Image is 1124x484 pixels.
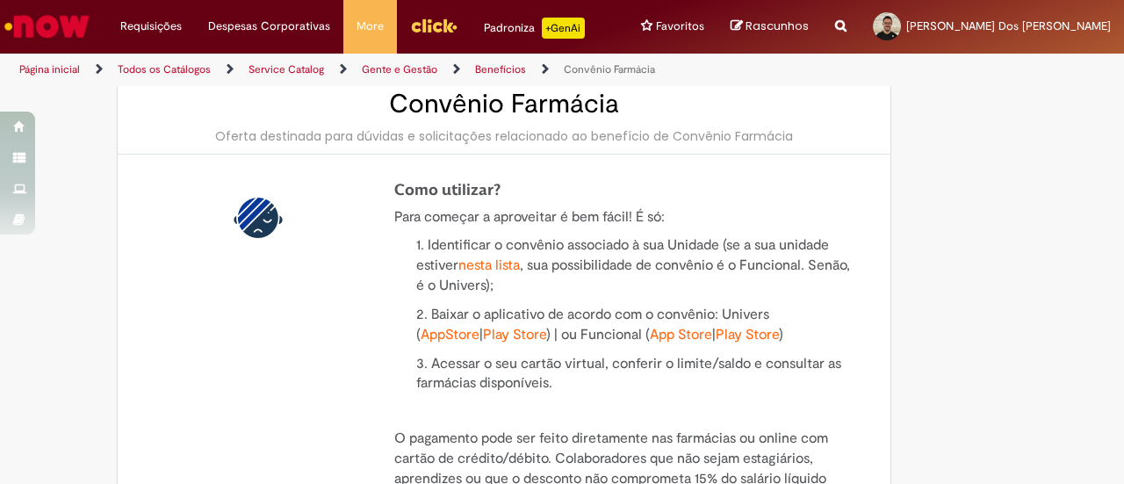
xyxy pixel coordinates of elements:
div: Padroniza [484,18,585,39]
img: ServiceNow [2,9,92,44]
a: Página inicial [19,62,80,76]
p: 3. Acessar o seu cartão virtual, conferir o limite/saldo e consultar as farmácias disponíveis. [416,354,860,394]
a: Benefícios [475,62,526,76]
a: Convênio Farmácia [564,62,655,76]
a: Gente e Gestão [362,62,437,76]
span: Favoritos [656,18,704,35]
img: click_logo_yellow_360x200.png [410,12,458,39]
a: Todos os Catálogos [118,62,211,76]
p: +GenAi [542,18,585,39]
span: Rascunhos [746,18,809,34]
p: 1. Identificar o convênio associado à sua Unidade (se a sua unidade estiver , sua possibilidade d... [416,235,860,296]
p: 2. Baixar o aplicativo de acordo com o convênio: Univers ( | ) | ou Funcional ( | ) [416,305,860,345]
span: Despesas Corporativas [208,18,330,35]
a: AppStore [421,326,479,343]
a: nesta lista [458,256,520,274]
h2: Convênio Farmácia [135,90,873,119]
span: More [357,18,384,35]
a: Play Store [483,326,546,343]
a: App Store [650,326,712,343]
a: Play Store [716,326,779,343]
p: Para começar a aproveitar é bem fácil! É só: [394,207,860,228]
h4: Como utilizar? [394,181,860,199]
a: Service Catalog [249,62,324,76]
div: Oferta destinada para dúvidas e solicitações relacionado ao benefício de Convênio Farmácia [135,127,873,145]
ul: Trilhas de página [13,54,736,86]
img: Convênio Farmácia [230,190,286,246]
a: Rascunhos [731,18,809,35]
span: Requisições [120,18,182,35]
span: [PERSON_NAME] Dos [PERSON_NAME] [906,18,1111,33]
